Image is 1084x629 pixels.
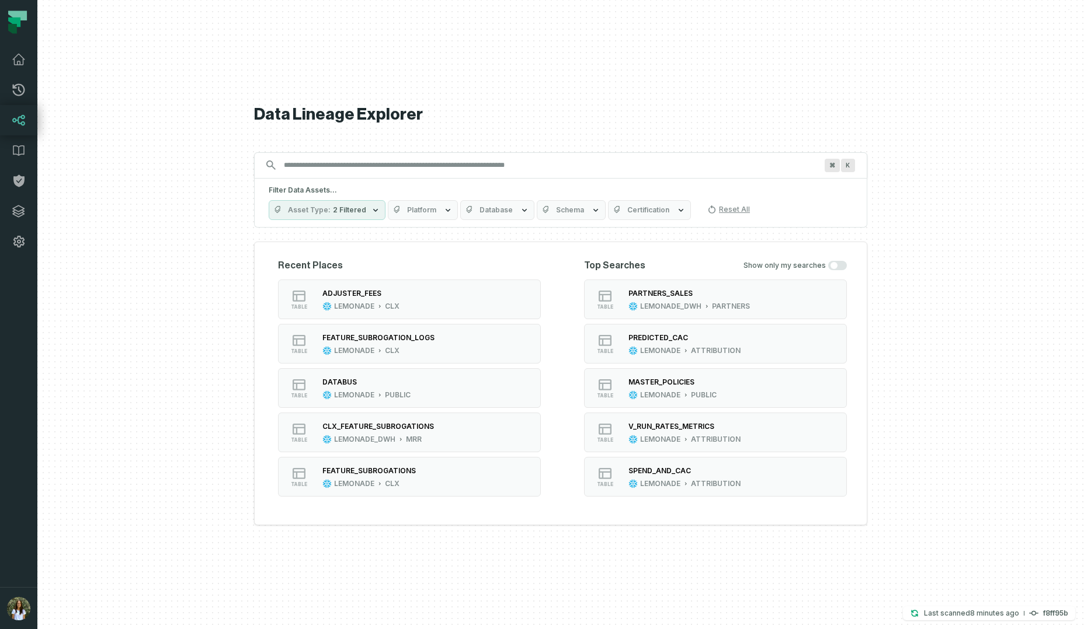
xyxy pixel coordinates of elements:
[7,597,30,620] img: avatar of Noa Gordon
[924,607,1019,619] p: Last scanned
[1043,610,1068,617] h4: f8ff95b
[841,159,855,172] span: Press ⌘ + K to focus the search bar
[970,609,1019,617] relative-time: Sep 10, 2025, 11:44 AM GMT+3
[825,159,840,172] span: Press ⌘ + K to focus the search bar
[254,104,867,125] h1: Data Lineage Explorer
[903,606,1075,620] button: Last scanned[DATE] 11:44:27 AMf8ff95b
